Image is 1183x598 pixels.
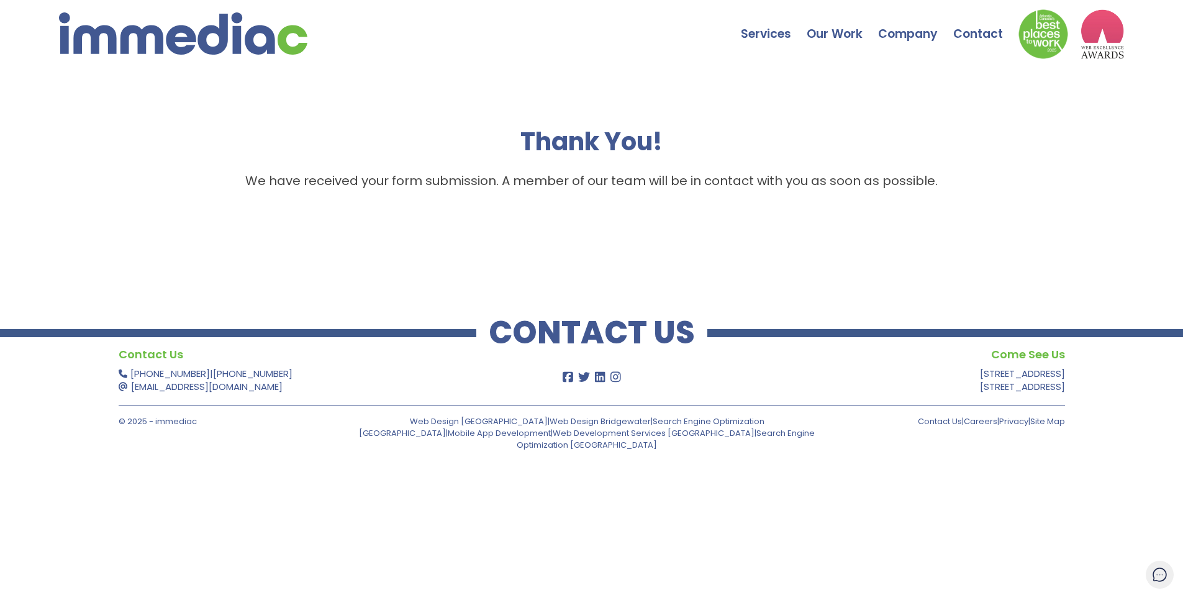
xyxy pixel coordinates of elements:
h4: Come See Us [680,345,1065,364]
a: [PHONE_NUMBER] [213,367,292,380]
h1: Thank You! [119,124,1065,159]
a: Mobile App Development [448,427,551,439]
p: © 2025 - immediac [119,415,346,427]
p: | | | [838,415,1065,427]
a: Search Engine Optimization [GEOGRAPHIC_DATA] [359,415,764,439]
a: Our Work [807,3,878,47]
p: | [119,367,504,393]
a: Company [878,3,953,47]
a: [STREET_ADDRESS][STREET_ADDRESS] [980,367,1065,393]
h4: Contact Us [119,345,504,364]
p: We have received your form submission. A member of our team will be in contact with you as soon a... [119,171,1065,190]
a: Contact [953,3,1018,47]
h2: CONTACT US [476,320,707,345]
a: [PHONE_NUMBER] [130,367,210,380]
img: logo2_wea_nobg.webp [1081,9,1124,59]
a: Services [741,3,807,47]
p: | | | | | [355,415,819,451]
a: [EMAIL_ADDRESS][DOMAIN_NAME] [131,380,283,393]
a: Web Development Services [GEOGRAPHIC_DATA] [553,427,755,439]
a: Web Design Bridgewater [550,415,651,427]
a: Search Engine Optimization [GEOGRAPHIC_DATA] [517,427,815,451]
img: Down [1018,9,1068,59]
a: Careers [964,415,997,427]
a: Web Design [GEOGRAPHIC_DATA] [410,415,548,427]
a: Site Map [1030,415,1065,427]
img: immediac [59,12,307,55]
a: Contact Us [918,415,962,427]
a: Privacy [999,415,1028,427]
